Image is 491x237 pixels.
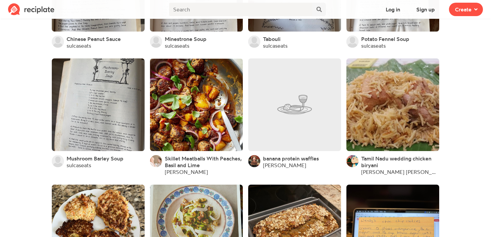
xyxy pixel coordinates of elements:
span: Tamil Nadu wedding chicken biryani [361,155,431,169]
img: User's avatar [150,155,162,167]
button: Log in [380,3,406,16]
a: [PERSON_NAME] [263,162,306,169]
button: Create [449,3,483,16]
img: Reciplate [8,3,54,15]
img: User's avatar [346,36,358,48]
button: Sign up [410,3,441,16]
img: User's avatar [346,155,358,167]
img: User's avatar [52,36,64,48]
a: Tamil Nadu wedding chicken biryani [361,155,439,169]
a: sulcaseats [361,42,386,49]
a: [PERSON_NAME] [PERSON_NAME] [361,169,439,175]
span: Skillet Meatballs With Peaches, Basil and Lime [165,155,242,169]
img: User's avatar [248,36,260,48]
input: Search [169,3,313,16]
a: banana protein waffles [263,155,319,162]
a: Tabouli [263,36,280,42]
a: Chinese Peanut Sauce [67,36,121,42]
a: sulcaseats [165,42,189,49]
a: [PERSON_NAME] [165,169,208,175]
img: User's avatar [150,36,162,48]
a: sulcaseats [67,162,91,169]
a: Skillet Meatballs With Peaches, Basil and Lime [165,155,243,169]
a: sulcaseats [263,42,288,49]
img: User's avatar [248,155,260,167]
a: sulcaseats [67,42,91,49]
a: Potato Fennel Soup [361,36,409,42]
a: Mushroom Barley Soup [67,155,123,162]
a: Minestrone Soup [165,36,206,42]
img: User's avatar [52,155,64,167]
span: Create [455,5,471,13]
